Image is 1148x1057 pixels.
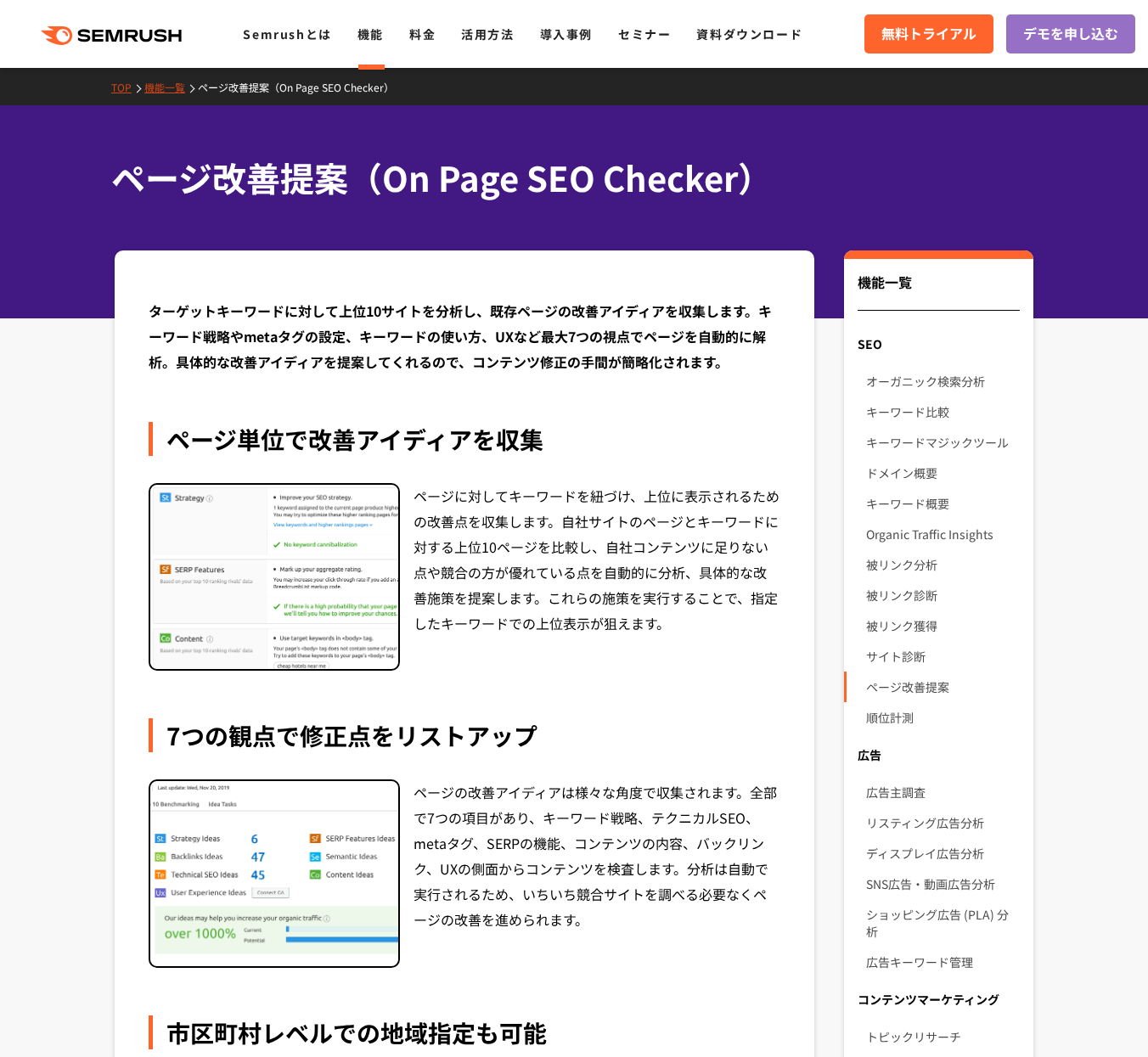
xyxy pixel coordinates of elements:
[414,779,780,968] div: ページの改善アイディアは様々な角度で収集されます。全部で7つの項目があり、キーワード戦略、テクニカルSEO、metaタグ、SERPの機能、コンテンツの内容、バックリンク、UXの側面からコンテンツ...
[866,549,1020,580] a: 被リンク分析
[858,272,1020,311] div: 機能一覧
[866,702,1020,733] a: 順位計測
[149,422,780,456] div: ページ単位で改善アイディアを収集
[866,838,1020,869] a: ディスプレイ広告分析
[414,483,780,672] div: ページに対してキーワードを紐づけ、上位に表示されるための改善点を収集します。自社サイトのページとキーワードに対する上位10ページを比較し、自社コンテンツに足りない点や競合の方が優れている点を自動...
[150,485,398,670] img: ページ改善提案（On Page SEO Checker） 改善アイディア
[144,80,198,94] a: 機能一覧
[866,777,1020,807] a: 広告主調査
[866,519,1020,549] a: Organic Traffic Insights
[149,718,780,752] div: 7つの観点で修正点をリストアップ
[149,298,780,374] div: ターゲットキーワードに対して上位10サイトを分析し、既存ページの改善アイディアを収集します。キーワード戦略やmetaタグの設定、キーワードの使い方、UXなど最大7つの視点でページを自動的に解析。...
[866,488,1020,519] a: キーワード概要
[844,739,1033,770] div: 広告
[409,25,436,42] a: 料金
[150,781,398,966] img: ページ改善提案（On Page SEO Checker） 7つの観点
[844,329,1033,359] div: SEO
[461,25,514,42] a: 活用方法
[881,23,976,45] span: 無料トライアル
[866,610,1020,641] a: 被リンク獲得
[866,672,1020,702] a: ページ改善提案
[866,947,1020,977] a: 広告キーワード管理
[149,1015,780,1049] div: 市区町村レベルでの地域指定も可能
[866,899,1020,947] a: ショッピング広告 (PLA) 分析
[866,366,1020,396] a: オーガニック検索分析
[111,153,1020,203] h1: ページ改善提案（On Page SEO Checker）
[844,984,1033,1015] div: コンテンツマーケティング
[111,80,144,94] a: TOP
[1023,23,1118,45] span: デモを申し込む
[540,25,593,42] a: 導入事例
[866,580,1020,610] a: 被リンク診断
[1006,14,1135,53] a: デモを申し込む
[866,869,1020,899] a: SNS広告・動画広告分析
[864,14,993,53] a: 無料トライアル
[866,807,1020,838] a: リスティング広告分析
[357,25,384,42] a: 機能
[866,396,1020,427] a: キーワード比較
[696,25,802,42] a: 資料ダウンロード
[243,25,331,42] a: Semrushとは
[618,25,671,42] a: セミナー
[866,641,1020,672] a: サイト診断
[198,80,407,94] a: ページ改善提案（On Page SEO Checker）
[866,458,1020,488] a: ドメイン概要
[866,427,1020,458] a: キーワードマジックツール
[866,1021,1020,1052] a: トピックリサーチ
